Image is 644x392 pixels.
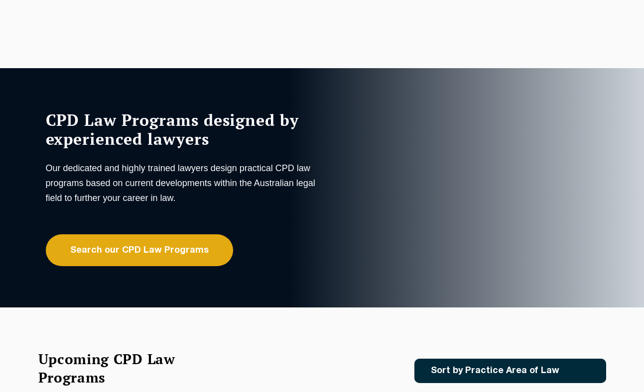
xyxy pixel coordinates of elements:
[38,350,200,387] h2: Upcoming CPD Law Programs
[414,359,606,383] a: Sort by Practice Area of Law
[575,367,587,375] img: Icon
[46,234,233,266] a: Search our CPD Law Programs
[46,110,320,148] h1: CPD Law Programs designed by experienced lawyers
[46,161,320,205] p: Our dedicated and highly trained lawyers design practical CPD law programs based on current devel...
